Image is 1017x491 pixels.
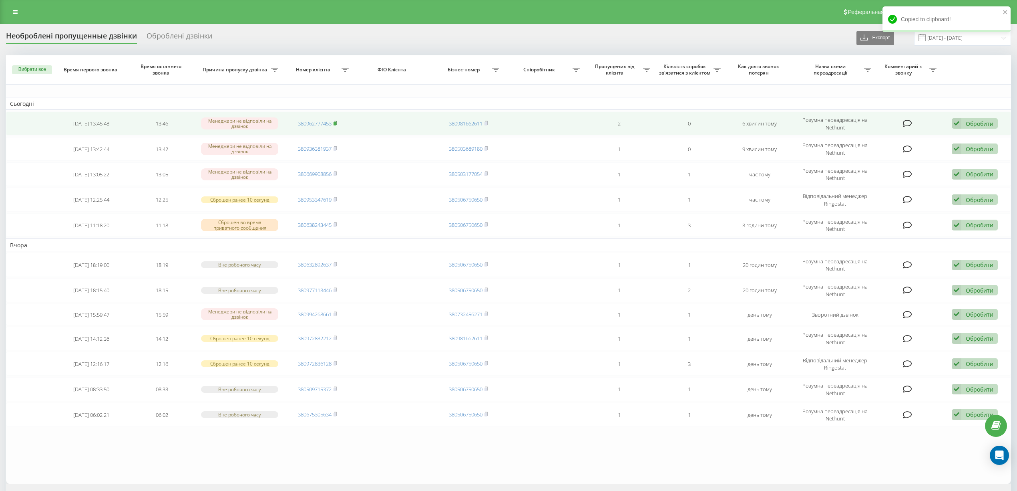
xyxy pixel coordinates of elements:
a: 380669908856 [298,170,332,178]
font: Причина пропуску дзвінка [203,66,267,73]
font: [DATE] 11:18:20 [73,222,109,229]
font: Обробити [966,196,993,204]
font: Розумна переадресація на Nethunt [802,142,868,156]
font: Вне робочого часу [218,386,261,393]
font: день тому [748,360,772,368]
font: Менеджери не відповіли на дзвінок [208,143,271,155]
font: 1 [618,287,621,294]
font: Бізнес-номер [448,66,480,73]
font: ФІО Клієнта [378,66,406,73]
font: Зворотний дзвінок [812,311,858,318]
font: 1 [618,311,621,318]
font: [DATE] 15:59:47 [73,311,109,318]
font: Відповідальний менеджер Ringostat [803,192,867,207]
a: 380506750650 [449,261,482,268]
a: 380506750650 [449,287,482,294]
font: [DATE] 14:12:36 [73,335,109,342]
button: Вибрати все [12,65,52,74]
font: [DATE] 08:33:50 [73,386,109,393]
font: Обробити [966,411,993,418]
font: 9 хвилин тому [742,145,777,153]
font: 380732456271 [449,311,482,318]
font: 12:25 [156,196,168,204]
font: Кількість спробок зв'язатися з клієнтом [659,63,710,76]
font: Обробити [966,120,993,127]
font: Розумна переадресація на Nethunt [802,167,868,182]
font: 380506750650 [449,411,482,418]
a: 380506750650 [449,196,482,203]
a: 380509715372 [298,386,332,393]
font: Обробити [966,335,993,342]
font: Розумна переадресація на Nethunt [802,331,868,346]
font: Вибрати все [18,67,46,72]
font: 18:19 [156,261,168,269]
a: 380953347619 [298,196,332,203]
font: 380936381937 [298,145,332,152]
font: Пропущених від клієнта [595,63,634,76]
font: 380994268661 [298,311,332,318]
font: 13:42 [156,145,168,153]
font: 11:18 [156,222,168,229]
a: 380977113446 [298,287,332,294]
font: 380503689180 [449,145,482,152]
font: 13:05 [156,171,168,178]
font: Вне робочого часу [218,411,261,418]
font: Експорт [872,35,890,40]
font: Обробити [966,360,993,368]
a: 380506750650 [449,221,482,228]
a: 380962777453 [298,120,332,127]
font: день тому [748,411,772,418]
font: час тому [749,171,770,178]
font: Розумна переадресація на Nethunt [802,283,868,297]
a: 380675305634 [298,411,332,418]
font: Сьогодні [10,100,34,107]
font: Менеджери не відповіли на дзвінок [208,117,271,129]
font: Необроблені пропущенные дзвінки [6,31,137,40]
font: Оброблені дзвінки [147,31,212,40]
font: [DATE] 12:25:44 [73,196,109,204]
font: 20 годин тому [743,261,777,269]
a: 380506750650 [449,386,482,393]
button: close [1003,9,1008,16]
font: 380638243445 [298,221,332,228]
font: Как долго звонок потерян [738,63,779,76]
font: Менеджери не відповіли на дзвінок [208,308,271,320]
font: Обробити [966,287,993,294]
font: Розумна переадресація на Nethunt [802,258,868,272]
font: Вне робочого часу [218,261,261,268]
a: 380503177054 [449,170,482,178]
font: [DATE] 13:45:48 [73,120,109,127]
font: Сброшен ранее 10 секунд [210,335,269,342]
font: Розумна переадресація на Nethunt [802,218,868,232]
font: [DATE] 18:15:40 [73,287,109,294]
font: Сброшен ранее 10 секунд [210,360,269,367]
font: 1 [688,171,691,178]
font: Обробити [966,386,993,393]
font: 08:33 [156,386,168,393]
font: 1 [618,360,621,368]
font: 2 [618,120,621,127]
font: 12:16 [156,360,168,368]
font: Сброшен ранее 10 секунд [210,196,269,203]
font: 1 [618,411,621,418]
button: Експорт [856,31,894,45]
font: Реферальная программа [848,9,914,15]
a: 380632892637 [298,261,332,268]
font: 1 [688,196,691,204]
a: 380972832212 [298,335,332,342]
font: [DATE] 13:05:22 [73,171,109,178]
font: [DATE] 12:16:17 [73,360,109,368]
font: Вчора [10,241,27,249]
font: Співробітник [523,66,555,73]
font: Обробити [966,221,993,229]
font: 1 [618,196,621,204]
font: Время останнего звонка [141,63,181,76]
a: 380506750650 [449,360,482,367]
div: Copied to clipboard! [882,6,1011,32]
